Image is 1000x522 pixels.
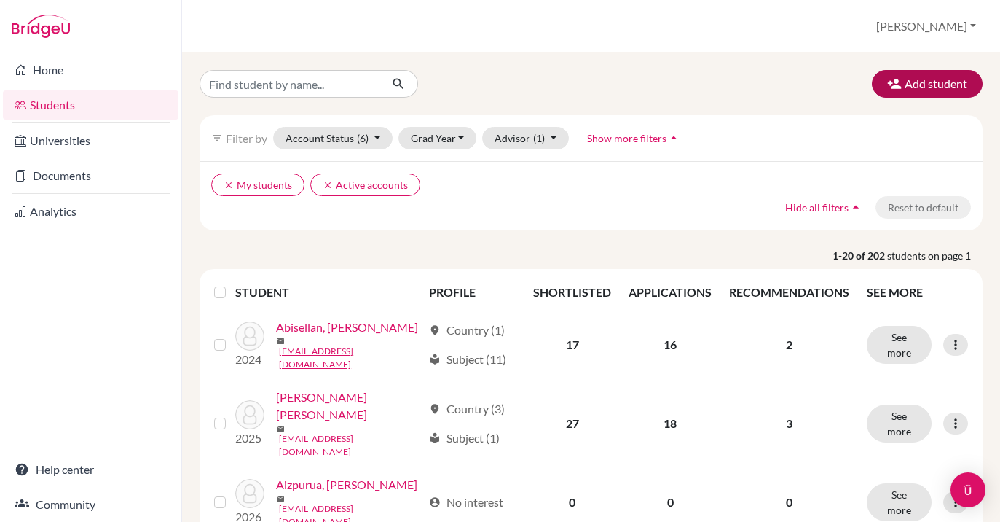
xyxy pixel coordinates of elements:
[858,275,977,310] th: SEE MORE
[620,310,720,380] td: 16
[429,432,441,444] span: local_library
[226,131,267,145] span: Filter by
[849,200,863,214] i: arrow_drop_up
[620,275,720,310] th: APPLICATIONS
[867,326,932,364] button: See more
[279,432,422,459] a: [EMAIL_ADDRESS][DOMAIN_NAME]
[235,400,264,429] img: Agudelo Mejia, Allison
[666,130,681,145] i: arrow_drop_up
[3,197,178,226] a: Analytics
[875,196,971,219] button: Reset to default
[720,275,858,310] th: RECOMMENDATIONS
[620,380,720,467] td: 18
[276,337,285,346] span: mail
[729,336,849,354] p: 2
[429,429,500,447] div: Subject (1)
[235,322,264,351] img: Abisellan, Ethan Julius
[276,424,285,433] span: mail
[323,180,333,190] i: clear
[575,127,693,149] button: Show more filtersarrow_drop_up
[279,345,422,371] a: [EMAIL_ADDRESS][DOMAIN_NAME]
[3,90,178,120] a: Students
[524,275,620,310] th: SHORTLISTED
[276,319,418,336] a: Abisellan, [PERSON_NAME]
[887,248,983,263] span: students on page 1
[872,70,983,98] button: Add student
[785,201,849,214] span: Hide all filters
[211,174,304,196] button: clearMy students
[429,496,441,508] span: account_circle
[429,494,503,511] div: No interest
[729,494,849,511] p: 0
[773,196,875,219] button: Hide all filtersarrow_drop_up
[3,490,178,519] a: Community
[3,126,178,155] a: Universities
[429,322,505,339] div: Country (1)
[276,476,417,494] a: Aizpurua, [PERSON_NAME]
[12,15,70,38] img: Bridge-U
[200,70,380,98] input: Find student by name...
[235,429,264,447] p: 2025
[357,132,369,144] span: (6)
[420,275,524,310] th: PROFILE
[398,127,477,149] button: Grad Year
[429,351,506,368] div: Subject (11)
[587,132,666,144] span: Show more filters
[3,455,178,484] a: Help center
[276,389,422,424] a: [PERSON_NAME] [PERSON_NAME]
[950,472,985,507] div: Open Intercom Messenger
[224,180,234,190] i: clear
[832,248,887,263] strong: 1-20 of 202
[429,403,441,415] span: location_on
[729,415,849,432] p: 3
[235,479,264,508] img: Aizpurua, Martin Andres
[211,132,223,144] i: filter_list
[310,174,420,196] button: clearActive accounts
[482,127,569,149] button: Advisor(1)
[429,324,441,336] span: location_on
[235,275,420,310] th: STUDENT
[273,127,393,149] button: Account Status(6)
[867,405,932,443] button: See more
[867,483,932,521] button: See more
[429,354,441,365] span: local_library
[276,494,285,503] span: mail
[3,161,178,190] a: Documents
[870,12,983,40] button: [PERSON_NAME]
[3,55,178,85] a: Home
[533,132,545,144] span: (1)
[429,400,505,418] div: Country (3)
[235,351,264,368] p: 2024
[524,310,620,380] td: 17
[524,380,620,467] td: 27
